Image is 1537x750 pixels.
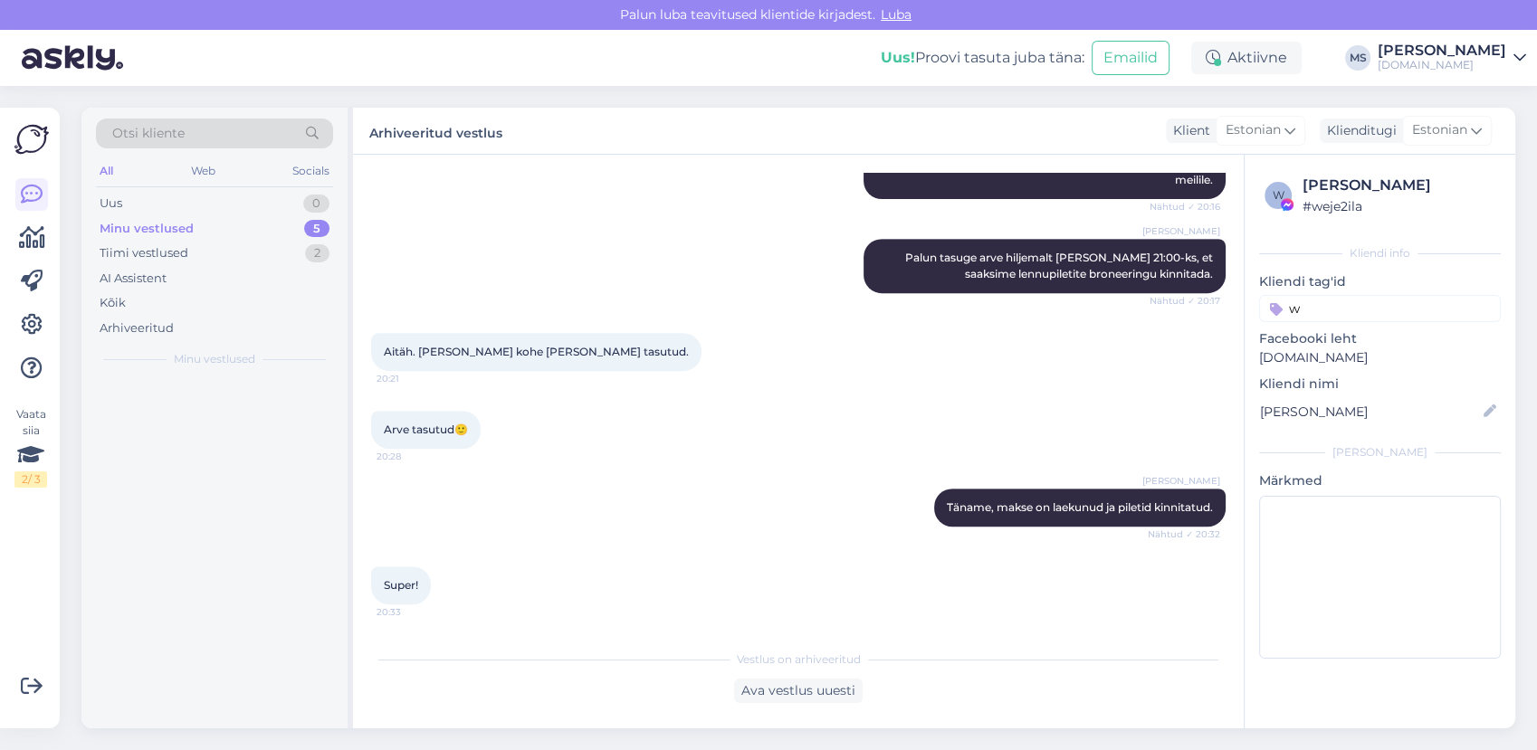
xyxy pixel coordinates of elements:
[1259,295,1501,322] input: Lisa tag
[384,578,418,592] span: Super!
[1226,120,1281,140] span: Estonian
[369,119,502,143] label: Arhiveeritud vestlus
[14,406,47,488] div: Vaata siia
[734,679,863,703] div: Ava vestlus uuesti
[1259,375,1501,394] p: Kliendi nimi
[1150,200,1220,214] span: Nähtud ✓ 20:16
[1378,43,1526,72] a: [PERSON_NAME][DOMAIN_NAME]
[1273,188,1284,202] span: w
[100,270,167,288] div: AI Assistent
[1378,58,1506,72] div: [DOMAIN_NAME]
[1092,41,1169,75] button: Emailid
[1148,527,1220,541] span: Nähtud ✓ 20:32
[305,244,329,262] div: 2
[881,47,1084,69] div: Proovi tasuta juba täna:
[1150,294,1220,308] span: Nähtud ✓ 20:17
[1259,444,1501,460] div: [PERSON_NAME]
[1259,272,1501,291] p: Kliendi tag'id
[14,122,49,157] img: Askly Logo
[1259,471,1501,490] p: Märkmed
[377,372,444,385] span: 20:21
[100,294,126,312] div: Kõik
[100,195,122,213] div: Uus
[1412,120,1467,140] span: Estonian
[100,220,194,238] div: Minu vestlused
[174,351,255,367] span: Minu vestlused
[100,244,188,262] div: Tiimi vestlused
[875,6,917,23] span: Luba
[1303,196,1495,216] div: # weje2ila
[377,605,444,619] span: 20:33
[1320,121,1397,140] div: Klienditugi
[1259,348,1501,367] p: [DOMAIN_NAME]
[100,319,174,337] div: Arhiveeritud
[1259,329,1501,348] p: Facebooki leht
[905,251,1216,280] span: Palun tasuge arve hiljemalt [PERSON_NAME] 21:00-ks, et saaksime lennupiletite broneeringu kinnitada.
[14,471,47,488] div: 2 / 3
[1303,175,1495,196] div: [PERSON_NAME]
[289,159,333,183] div: Socials
[1345,45,1370,71] div: MS
[881,49,915,66] b: Uus!
[112,124,185,143] span: Otsi kliente
[1260,402,1480,422] input: Lisa nimi
[1142,474,1220,488] span: [PERSON_NAME]
[1191,42,1302,74] div: Aktiivne
[737,651,861,668] span: Vestlus on arhiveeritud
[947,500,1213,514] span: Täname, makse on laekunud ja piletid kinnitatud.
[1378,43,1506,58] div: [PERSON_NAME]
[1259,245,1501,261] div: Kliendi info
[1166,121,1210,140] div: Klient
[377,450,444,463] span: 20:28
[96,159,117,183] div: All
[384,345,689,358] span: Aitäh. [PERSON_NAME] kohe [PERSON_NAME] tasutud.
[1142,224,1220,238] span: [PERSON_NAME]
[304,220,329,238] div: 5
[384,422,468,436] span: Arve tasutud🙂
[187,159,219,183] div: Web
[303,195,329,213] div: 0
